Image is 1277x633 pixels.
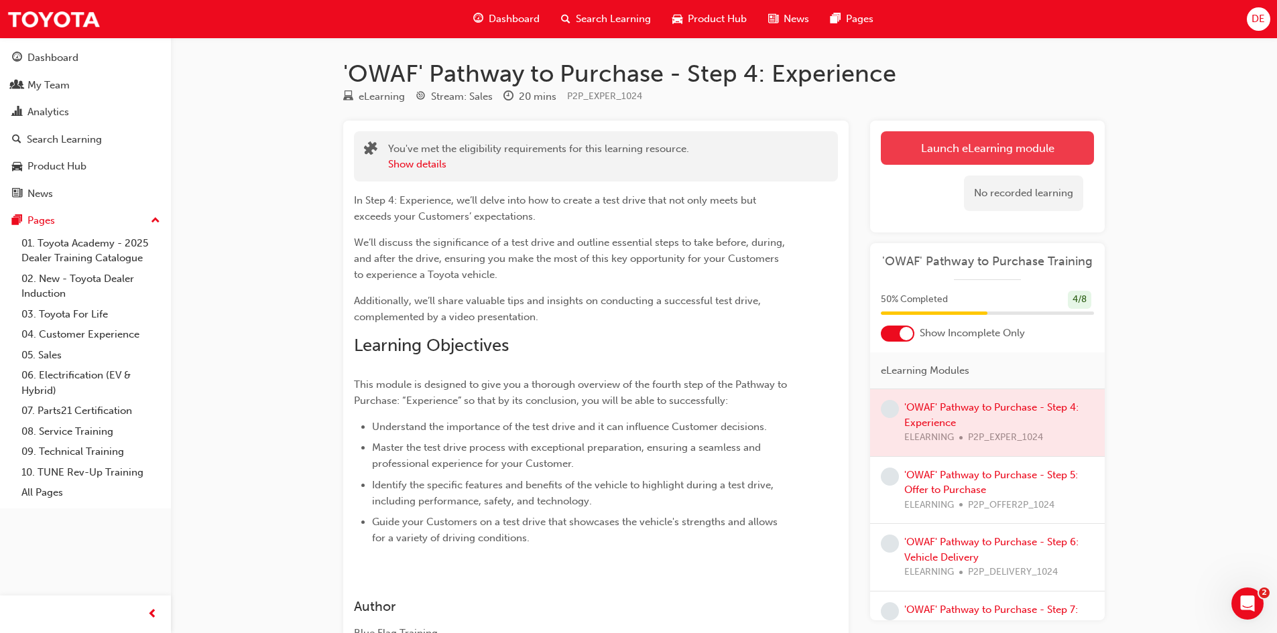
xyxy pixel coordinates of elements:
[881,363,969,378] span: eLearning Modules
[1231,587,1264,620] iframe: Intercom live chat
[550,5,662,33] a: search-iconSearch Learning
[561,11,570,27] span: search-icon
[359,89,405,104] div: eLearning
[16,304,166,325] a: 03. Toyota For Life
[519,89,556,104] div: 20 mins
[343,91,353,103] span: learningResourceType_ELEARNING-icon
[16,482,166,503] a: All Pages
[904,604,1078,631] a: 'OWAF' Pathway to Purchase - Step 7: Follow-Up
[920,326,1025,341] span: Show Incomplete Only
[354,335,509,356] span: Learning Objectives
[372,479,776,507] span: Identify the specific features and benefits of the vehicle to highlight during a test drive, incl...
[364,143,377,158] span: puzzle-icon
[27,78,70,93] div: My Team
[5,208,166,233] button: Pages
[12,52,22,64] span: guage-icon
[1068,291,1091,309] div: 4 / 8
[5,127,166,152] a: Search Learning
[372,516,780,544] span: Guide your Customers on a test drive that showcases the vehicle's strengths and allows for a vari...
[16,401,166,421] a: 07. Parts21 Certification
[16,441,166,462] a: 09. Technical Training
[12,161,22,173] span: car-icon
[16,324,166,345] a: 04. Customer Experience
[27,104,69,120] div: Analytics
[416,88,493,105] div: Stream
[12,215,22,227] span: pages-icon
[881,468,899,486] span: learningRecordVerb_NONE-icon
[881,131,1094,165] a: Launch eLearning module
[16,345,166,366] a: 05. Sales
[354,194,759,222] span: In Step 4: Experience, we’ll delve into how to create a test drive that not only meets but exceed...
[12,107,22,119] span: chart-icon
[503,88,556,105] div: Duration
[12,80,22,92] span: people-icon
[964,175,1083,211] div: No recorded learning
[16,421,166,442] a: 08. Service Training
[343,59,1105,88] h1: 'OWAF' Pathway to Purchase - Step 4: Experience
[1252,11,1265,27] span: DE
[354,236,788,281] span: We’ll discuss the significance of a test drive and outline essential steps to take before, during...
[784,11,809,27] span: News
[881,400,899,418] span: learningRecordVerb_NONE-icon
[757,5,820,33] a: news-iconNews
[904,536,1079,563] a: 'OWAF' Pathway to Purchase - Step 6: Vehicle Delivery
[881,292,948,307] span: 50 % Completed
[16,233,166,269] a: 01. Toyota Academy - 2025 Dealer Training Catalogue
[354,295,764,323] span: Additionally, we’ll share valuable tips and insights on conducting a successful test drive, compl...
[820,5,884,33] a: pages-iconPages
[343,88,405,105] div: Type
[16,462,166,483] a: 10. TUNE Rev-Up Training
[662,5,757,33] a: car-iconProduct Hub
[831,11,841,27] span: pages-icon
[688,11,747,27] span: Product Hub
[354,599,790,614] h3: Author
[968,498,1054,513] span: P2P_OFFER2P_1024
[5,46,166,70] a: Dashboard
[503,91,513,103] span: clock-icon
[904,469,1078,496] a: 'OWAF' Pathway to Purchase - Step 5: Offer to Purchase
[5,182,166,206] a: News
[5,73,166,98] a: My Team
[27,132,102,147] div: Search Learning
[431,89,493,104] div: Stream: Sales
[354,378,790,407] span: This module is designed to give you a thorough overview of the fourth step of the Pathway to Purc...
[27,50,78,66] div: Dashboard
[576,11,651,27] span: Search Learning
[7,4,101,34] img: Trak
[1247,7,1270,31] button: DE
[5,100,166,125] a: Analytics
[846,11,873,27] span: Pages
[27,213,55,228] div: Pages
[27,186,53,202] div: News
[416,91,426,103] span: target-icon
[473,11,483,27] span: guage-icon
[768,11,778,27] span: news-icon
[388,141,689,171] div: You've met the eligibility requirements for this learning resource.
[5,154,166,179] a: Product Hub
[463,5,550,33] a: guage-iconDashboard
[881,535,899,553] span: learningRecordVerb_NONE-icon
[12,134,21,146] span: search-icon
[372,421,767,433] span: Understand the importance of the test drive and it can influence Customer decisions.
[881,602,899,620] span: learningRecordVerb_NONE-icon
[151,212,160,230] span: up-icon
[672,11,682,27] span: car-icon
[16,365,166,401] a: 06. Electrification (EV & Hybrid)
[16,269,166,304] a: 02. New - Toyota Dealer Induction
[904,565,954,580] span: ELEARNING
[147,606,158,623] span: prev-icon
[567,90,642,102] span: Learning resource code
[12,188,22,200] span: news-icon
[881,254,1094,269] a: 'OWAF' Pathway to Purchase Training
[388,157,446,172] button: Show details
[489,11,540,27] span: Dashboard
[968,565,1058,580] span: P2P_DELIVERY_1024
[904,498,954,513] span: ELEARNING
[1259,587,1270,598] span: 2
[372,441,764,470] span: Master the test drive process with exceptional preparation, ensuring a seamless and professional ...
[5,43,166,208] button: DashboardMy TeamAnalyticsSearch LearningProduct HubNews
[27,159,86,174] div: Product Hub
